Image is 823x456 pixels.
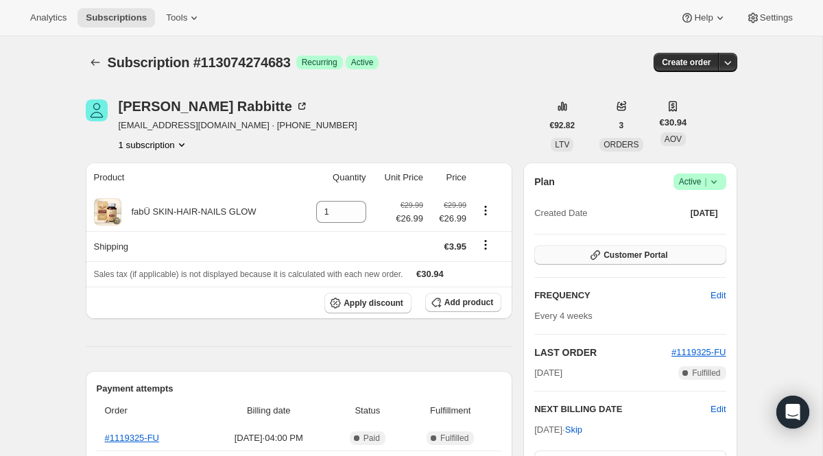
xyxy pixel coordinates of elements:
button: Subscriptions [77,8,155,27]
small: €29.99 [444,201,466,209]
h2: Plan [534,175,555,189]
span: Created Date [534,206,587,220]
span: Subscription #113074274683 [108,55,291,70]
div: fabÜ SKIN-HAIR-NAILS GLOW [121,205,257,219]
span: [DATE] [534,366,562,380]
span: Help [694,12,713,23]
button: Customer Portal [534,245,726,265]
span: Recurring [302,57,337,68]
button: Analytics [22,8,75,27]
span: €3.95 [444,241,467,252]
span: [DATE] · 04:00 PM [210,431,328,445]
th: Order [97,396,206,426]
span: [EMAIL_ADDRESS][DOMAIN_NAME] · [PHONE_NUMBER] [119,119,357,132]
button: Help [672,8,735,27]
span: ORDERS [604,140,639,149]
button: Create order [654,53,719,72]
button: Tools [158,8,209,27]
span: Add product [444,297,493,308]
span: Active [679,175,721,189]
h2: LAST ORDER [534,346,671,359]
button: Settings [738,8,801,27]
button: [DATE] [682,204,726,223]
span: Fulfilled [692,368,720,379]
span: Analytics [30,12,67,23]
span: [DATE] · [534,424,582,435]
span: €26.99 [431,212,466,226]
button: 3 [611,116,632,135]
th: Product [86,163,299,193]
span: Sales tax (if applicable) is not displayed because it is calculated with each new order. [94,269,403,279]
button: Add product [425,293,501,312]
span: Mary Rabbitte [86,99,108,121]
th: Shipping [86,231,299,261]
span: 3 [619,120,624,131]
button: Skip [557,419,591,441]
button: Edit [702,285,734,307]
button: #1119325-FU [671,346,726,359]
span: Customer Portal [604,250,667,261]
button: Subscriptions [86,53,105,72]
span: €92.82 [550,120,575,131]
button: Edit [711,403,726,416]
span: Subscriptions [86,12,147,23]
span: Active [351,57,374,68]
span: Skip [565,423,582,437]
h2: Payment attempts [97,382,502,396]
span: €26.99 [396,212,423,226]
span: €30.94 [660,116,687,130]
th: Price [427,163,470,193]
span: Edit [711,289,726,302]
span: Status [336,404,400,418]
button: Apply discount [324,293,411,313]
button: Product actions [119,138,189,152]
h2: FREQUENCY [534,289,711,302]
h2: NEXT BILLING DATE [534,403,711,416]
span: Fulfillment [407,404,493,418]
span: €30.94 [416,269,444,279]
span: Fulfilled [440,433,468,444]
th: Unit Price [370,163,427,193]
span: Paid [363,433,380,444]
button: Shipping actions [475,237,497,252]
span: [DATE] [691,208,718,219]
span: Settings [760,12,793,23]
span: Create order [662,57,711,68]
span: Tools [166,12,187,23]
button: Product actions [475,203,497,218]
span: | [704,176,706,187]
button: €92.82 [542,116,584,135]
small: €29.99 [401,201,423,209]
a: #1119325-FU [105,433,160,443]
a: #1119325-FU [671,347,726,357]
div: Open Intercom Messenger [776,396,809,429]
th: Quantity [299,163,370,193]
span: AOV [665,134,682,144]
span: LTV [555,140,569,149]
img: product img [94,198,121,226]
div: [PERSON_NAME] Rabbitte [119,99,309,113]
span: Apply discount [344,298,403,309]
span: Every 4 weeks [534,311,593,321]
span: Billing date [210,404,328,418]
